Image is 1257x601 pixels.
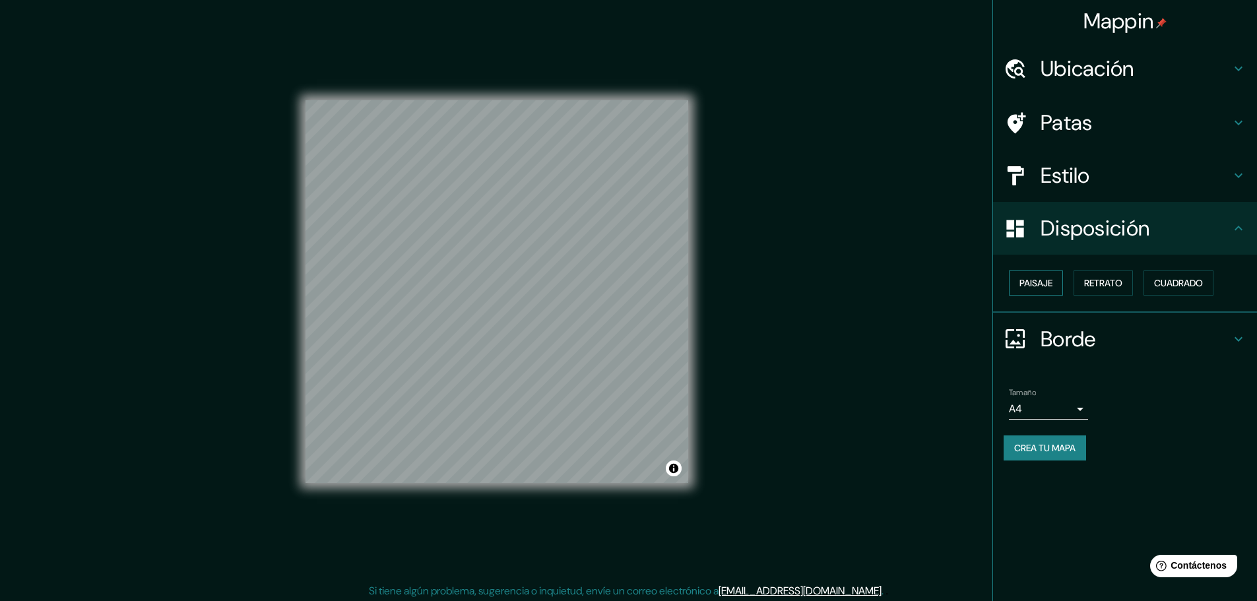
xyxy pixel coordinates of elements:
iframe: Lanzador de widgets de ayuda [1140,550,1242,586]
button: Crea tu mapa [1004,435,1086,460]
div: Disposición [993,202,1257,255]
button: Paisaje [1009,270,1063,296]
font: Patas [1041,109,1093,137]
font: Mappin [1083,7,1154,35]
button: Activar o desactivar atribución [666,460,682,476]
font: Crea tu mapa [1014,442,1076,454]
div: Ubicación [993,42,1257,95]
font: . [884,583,886,598]
font: A4 [1009,402,1022,416]
a: [EMAIL_ADDRESS][DOMAIN_NAME] [719,584,882,598]
font: Retrato [1084,277,1122,289]
button: Retrato [1074,270,1133,296]
button: Cuadrado [1144,270,1213,296]
font: Ubicación [1041,55,1134,82]
font: Estilo [1041,162,1090,189]
font: Paisaje [1019,277,1052,289]
font: Disposición [1041,214,1149,242]
font: Tamaño [1009,387,1036,398]
div: Borde [993,313,1257,365]
div: A4 [1009,398,1088,420]
font: . [886,583,888,598]
font: . [882,584,884,598]
font: Si tiene algún problema, sugerencia o inquietud, envíe un correo electrónico a [369,584,719,598]
canvas: Mapa [306,100,688,483]
div: Patas [993,96,1257,149]
font: Borde [1041,325,1096,353]
img: pin-icon.png [1156,18,1167,28]
font: Cuadrado [1154,277,1203,289]
div: Estilo [993,149,1257,202]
